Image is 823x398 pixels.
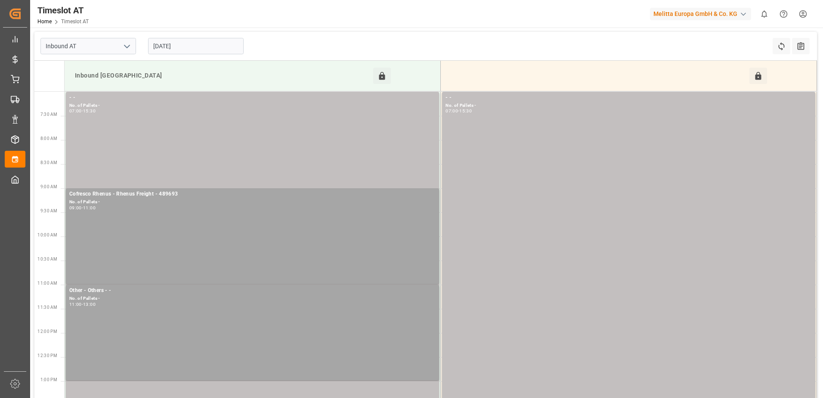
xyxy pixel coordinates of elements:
div: 15:30 [83,109,96,113]
div: No. of Pallets - [69,295,436,302]
div: Other - Others - - [69,286,436,295]
div: No. of Pallets - [69,102,436,109]
span: 8:30 AM [40,160,57,165]
div: 15:30 [459,109,472,113]
span: 12:00 PM [37,329,57,334]
span: 10:00 AM [37,233,57,237]
div: - [82,206,83,210]
div: Cofresco Rhenus - Rhenus Freight - 489693 [69,190,436,199]
a: Home [37,19,52,25]
div: No. of Pallets - [69,199,436,206]
div: 13:00 [83,302,96,306]
span: 7:30 AM [40,112,57,117]
div: Inbound [GEOGRAPHIC_DATA] [71,68,373,84]
button: open menu [120,40,133,53]
span: 8:00 AM [40,136,57,141]
span: 9:30 AM [40,208,57,213]
button: Melitta Europa GmbH & Co. KG [650,6,755,22]
span: 11:00 AM [37,281,57,286]
span: 11:30 AM [37,305,57,310]
div: 07:00 [446,109,458,113]
input: Type to search/select [40,38,136,54]
div: - - [446,93,812,102]
span: 12:30 PM [37,353,57,358]
button: show 0 new notifications [755,4,774,24]
input: DD-MM-YYYY [148,38,244,54]
div: No. of Pallets - [446,102,812,109]
span: 10:30 AM [37,257,57,261]
div: 11:00 [83,206,96,210]
div: 11:00 [69,302,82,306]
div: 07:00 [69,109,82,113]
div: - - [69,93,436,102]
span: 1:00 PM [40,377,57,382]
span: 9:00 AM [40,184,57,189]
div: Melitta Europa GmbH & Co. KG [650,8,751,20]
div: Timeslot AT [37,4,89,17]
div: 09:00 [69,206,82,210]
button: Help Center [774,4,793,24]
div: - [82,302,83,306]
div: - [458,109,459,113]
div: - [82,109,83,113]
